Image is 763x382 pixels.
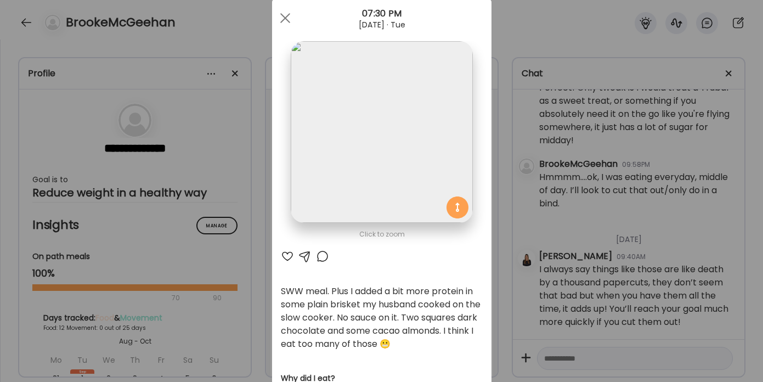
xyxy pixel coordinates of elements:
div: 07:30 PM [272,7,491,20]
div: Click to zoom [281,228,483,241]
div: SWW meal. Plus I added a bit more protein in some plain brisket my husband cooked on the slow coo... [281,285,483,351]
img: images%2FZKxVoTeUMKWgD8HYyzG7mKbbt422%2FCnJECSaXxWEWPUbcVrf5%2FwwbnDb8XhEYK2uFN5d2c_1080 [291,41,472,223]
div: [DATE] · Tue [272,20,491,29]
